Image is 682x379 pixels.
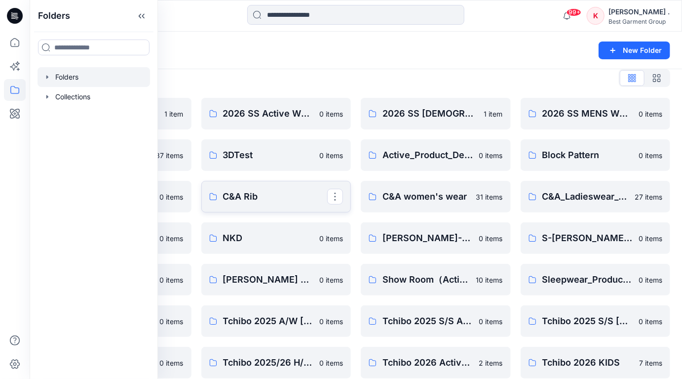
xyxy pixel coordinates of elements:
[542,231,633,245] p: S-[PERSON_NAME] QS fahion
[635,192,662,202] p: 27 items
[382,148,473,162] p: Active_Product_Development
[542,314,633,328] p: Tchibo 2025 S/S [DEMOGRAPHIC_DATA]-Wear
[639,316,662,327] p: 0 items
[521,222,671,254] a: S-[PERSON_NAME] QS fahion0 items
[201,139,351,171] a: 3DTest0 items
[223,273,314,287] p: [PERSON_NAME] Red men
[382,356,473,370] p: Tchibo 2026 Active Kids
[223,231,314,245] p: NKD
[160,192,184,202] p: 0 items
[382,314,473,328] p: Tchibo 2025 S/S Active-Wear
[223,107,314,121] p: 2026 SS Active WEAR
[639,109,662,119] p: 0 items
[479,233,503,244] p: 0 items
[361,347,511,379] a: Tchibo 2026 Active Kids2 items
[165,109,184,119] p: 1 item
[587,7,605,25] div: K
[382,273,470,287] p: Show Room（Active）
[608,6,670,18] div: [PERSON_NAME] .
[319,358,343,368] p: 0 items
[160,316,184,327] p: 0 items
[223,190,328,204] p: C&A Rib
[599,42,670,59] button: New Folder
[319,150,343,161] p: 0 items
[361,222,511,254] a: [PERSON_NAME]-Sleepwear_SS250 items
[382,231,473,245] p: [PERSON_NAME]-Sleepwear_SS25
[542,107,633,121] p: 2026 SS MENS WEAR
[484,109,503,119] p: 1 item
[639,358,662,368] p: 7 items
[156,150,184,161] p: 37 items
[542,273,633,287] p: Sleepwear_Product_Development
[201,264,351,295] a: [PERSON_NAME] Red men0 items
[542,190,629,204] p: C&A_Ladieswear_SS26
[160,275,184,285] p: 0 items
[479,316,503,327] p: 0 items
[361,98,511,129] a: 2026 SS [DEMOGRAPHIC_DATA] WEAR1 item
[201,347,351,379] a: Tchibo 2025/26 H/W ACTIVE0 items
[160,233,184,244] p: 0 items
[201,222,351,254] a: NKD0 items
[319,233,343,244] p: 0 items
[521,264,671,295] a: Sleepwear_Product_Development0 items
[521,139,671,171] a: Block Pattern0 items
[223,148,314,162] p: 3DTest
[223,356,314,370] p: Tchibo 2025/26 H/W ACTIVE
[201,98,351,129] a: 2026 SS Active WEAR0 items
[319,275,343,285] p: 0 items
[567,8,581,16] span: 99+
[521,347,671,379] a: Tchibo 2026 KIDS7 items
[319,109,343,119] p: 0 items
[542,356,634,370] p: Tchibo 2026 KIDS
[319,316,343,327] p: 0 items
[521,181,671,212] a: C&A_Ladieswear_SS2627 items
[201,181,351,212] a: C&A Rib
[639,150,662,161] p: 0 items
[201,305,351,337] a: Tchibo 2025 A/W [DEMOGRAPHIC_DATA]-WEAR0 items
[223,314,314,328] p: Tchibo 2025 A/W [DEMOGRAPHIC_DATA]-WEAR
[361,264,511,295] a: Show Room（Active）10 items
[361,181,511,212] a: C&A women's wear31 items
[479,150,503,161] p: 0 items
[382,107,478,121] p: 2026 SS [DEMOGRAPHIC_DATA] WEAR
[382,190,470,204] p: C&A women's wear
[521,305,671,337] a: Tchibo 2025 S/S [DEMOGRAPHIC_DATA]-Wear0 items
[476,192,503,202] p: 31 items
[542,148,633,162] p: Block Pattern
[479,358,503,368] p: 2 items
[639,275,662,285] p: 0 items
[160,358,184,368] p: 0 items
[521,98,671,129] a: 2026 SS MENS WEAR0 items
[361,305,511,337] a: Tchibo 2025 S/S Active-Wear0 items
[639,233,662,244] p: 0 items
[476,275,503,285] p: 10 items
[361,139,511,171] a: Active_Product_Development0 items
[608,18,670,25] div: Best Garment Group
